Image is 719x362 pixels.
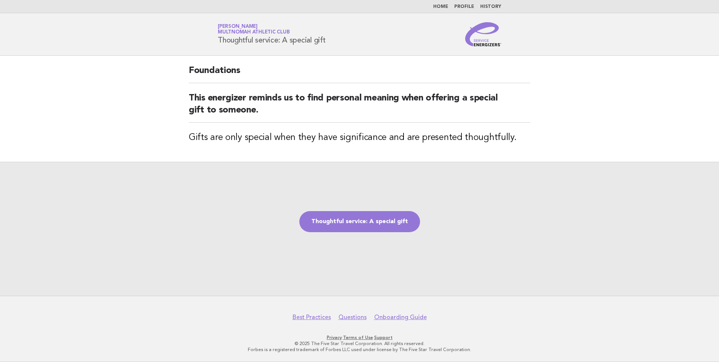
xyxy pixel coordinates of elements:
[327,335,342,340] a: Privacy
[218,30,290,35] span: Multnomah Athletic Club
[338,313,367,321] a: Questions
[374,335,393,340] a: Support
[218,24,290,35] a: [PERSON_NAME]Multnomah Athletic Club
[454,5,474,9] a: Profile
[343,335,373,340] a: Terms of Use
[129,341,590,347] p: © 2025 The Five Star Travel Corporation. All rights reserved.
[218,24,326,44] h1: Thoughtful service: A special gift
[293,313,331,321] a: Best Practices
[129,335,590,341] p: · ·
[189,65,530,83] h2: Foundations
[129,347,590,353] p: Forbes is a registered trademark of Forbes LLC used under license by The Five Star Travel Corpora...
[374,313,427,321] a: Onboarding Guide
[189,92,530,123] h2: This energizer reminds us to find personal meaning when offering a special gift to someone.
[299,211,420,232] a: Thoughtful service: A special gift
[465,22,501,46] img: Service Energizers
[189,132,530,144] h3: Gifts are only special when they have significance and are presented thoughtfully.
[480,5,501,9] a: History
[433,5,448,9] a: Home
